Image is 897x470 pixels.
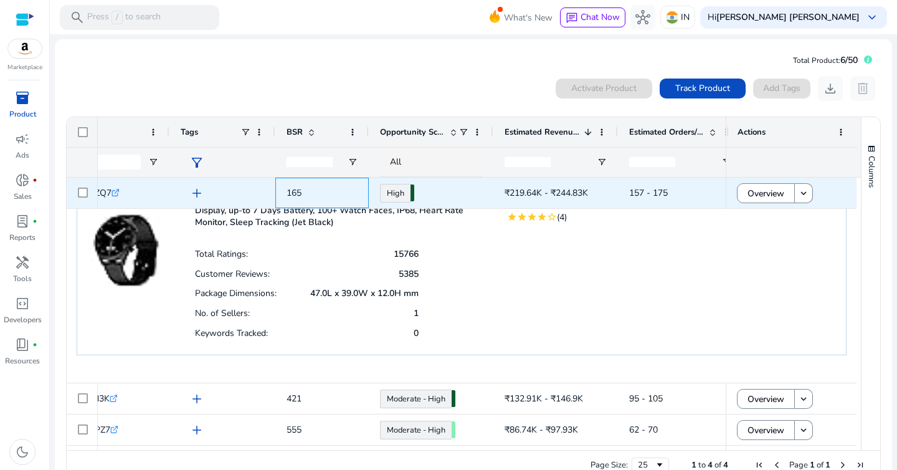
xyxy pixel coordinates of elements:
span: Overview [747,386,784,412]
div: Last Page [855,460,865,470]
span: 62 - 70 [629,424,658,436]
p: 0 [414,327,419,339]
span: 157 - 175 [629,187,668,199]
span: book_4 [15,337,30,352]
span: handyman [15,255,30,270]
span: Overview [747,418,784,443]
p: Hi [708,13,860,22]
p: Customer Reviews: [195,268,270,280]
span: 421 [287,393,301,405]
b: [PERSON_NAME] [PERSON_NAME] [716,11,860,23]
mat-icon: keyboard_arrow_down [798,424,809,436]
span: ₹219.64K - ₹244.83K [505,187,588,199]
span: code_blocks [15,296,30,311]
div: Previous Page [772,460,782,470]
a: Moderate - High [380,390,452,408]
div: First Page [754,460,764,470]
span: 73.14 [452,390,455,407]
span: (4) [557,211,567,223]
p: 15766 [394,248,419,260]
span: dark_mode [15,444,30,459]
button: Overview [737,183,795,203]
p: Total Ratings: [195,248,248,260]
p: IN [681,6,690,28]
span: Estimated Orders/Day [629,127,704,138]
img: in.svg [666,11,678,24]
span: fiber_manual_record [32,342,37,347]
p: Marketplace [7,63,42,72]
p: Ads [16,150,29,161]
p: Package Dimensions: [195,287,277,299]
button: Overview [737,389,795,409]
span: add [189,391,204,406]
button: chatChat Now [560,7,625,27]
p: Resources [5,355,40,367]
span: ₹132.91K - ₹146.9K [505,393,583,405]
p: Sales [14,191,32,202]
mat-icon: star [527,212,537,222]
img: amazon.svg [8,39,42,58]
span: chat [566,12,578,24]
div: Next Page [838,460,848,470]
p: No. of Sellers: [195,307,250,319]
span: add [189,186,204,201]
span: download [823,81,838,96]
span: 555 [287,424,301,436]
span: 165 [287,187,301,199]
mat-icon: star [537,212,547,222]
span: keyboard_arrow_down [865,10,880,25]
span: 95 - 105 [629,393,663,405]
span: Estimated Revenue/Day [505,127,579,138]
p: Press to search [87,11,161,24]
mat-icon: star [507,212,517,222]
img: 41cSg6D19-L._SS40_.jpg [90,188,164,287]
button: Open Filter Menu [148,157,158,167]
p: 47.0L x 39.0W x 12.0H mm [310,287,419,299]
span: Opportunity Score [380,127,445,138]
mat-icon: keyboard_arrow_down [798,393,809,405]
span: 79.00 [411,185,414,201]
span: What's New [504,7,553,29]
button: download [818,76,843,101]
p: Tools [13,273,32,284]
span: Track Product [675,82,730,95]
span: BSR [287,127,303,138]
button: Open Filter Menu [597,157,607,167]
span: inventory_2 [15,90,30,105]
span: 6/50 [840,54,858,66]
span: hub [635,10,650,25]
span: fiber_manual_record [32,178,37,183]
input: ASIN Filter Input [56,155,141,170]
span: Columns [866,156,877,188]
span: donut_small [15,173,30,188]
span: Overview [747,181,784,206]
span: campaign [15,132,30,146]
button: Overview [737,420,795,440]
button: hub [630,5,655,30]
p: Reports [9,232,36,243]
span: add [189,423,204,438]
p: Keywords Tracked: [195,327,268,339]
button: Open Filter Menu [348,157,358,167]
span: / [112,11,123,24]
span: search [70,10,85,25]
p: 5385 [399,268,419,280]
button: Open Filter Menu [721,157,731,167]
span: filter_alt [189,155,204,170]
mat-icon: star [517,212,527,222]
span: ₹86.74K - ₹97.93K [505,424,578,436]
span: fiber_manual_record [32,219,37,224]
p: Product [9,108,36,120]
p: Noise Twist Round dial Smart Watch with Bluetooth Calling, 1.38" TFT Display, up-to 7 Days Batter... [195,193,491,228]
p: 1 [414,307,419,319]
span: Actions [738,127,766,138]
span: All [390,156,401,168]
span: lab_profile [15,214,30,229]
span: Chat Now [581,11,620,23]
a: Moderate - High [380,421,452,439]
mat-icon: keyboard_arrow_down [798,188,809,199]
mat-icon: star_border [547,212,557,222]
span: Tags [181,127,198,138]
button: Track Product [660,79,746,98]
span: 69.72 [452,421,455,438]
